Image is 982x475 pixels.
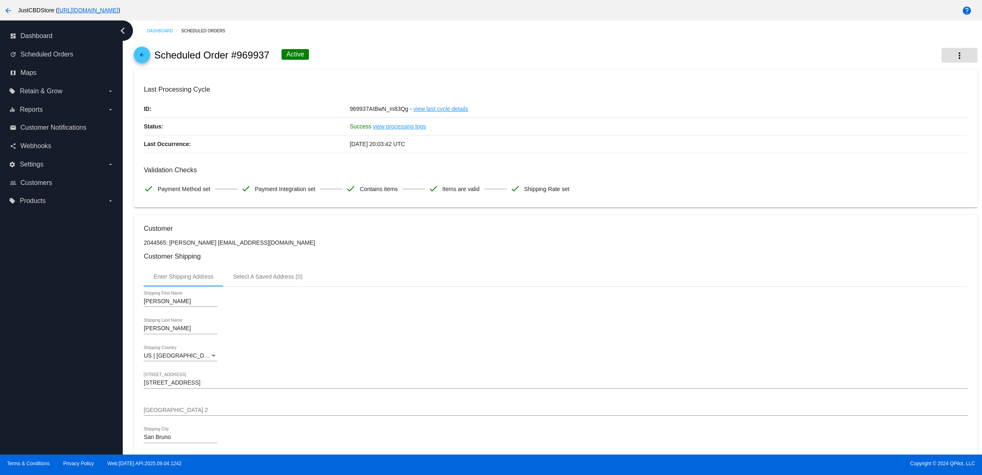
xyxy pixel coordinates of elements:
mat-icon: arrow_back [3,6,13,16]
span: US | [GEOGRAPHIC_DATA] [144,352,216,359]
mat-icon: arrow_back [137,52,147,62]
a: share Webhooks [10,140,114,153]
i: local_offer [9,198,16,204]
a: Terms & Conditions [7,461,50,466]
i: settings [9,161,16,168]
span: [DATE] 20:03:42 UTC [350,141,405,147]
a: Web:[DATE] API:2025.09.04.1242 [108,461,182,466]
span: JustCBDStore ( ) [18,7,120,14]
p: 2044565: [PERSON_NAME] [EMAIL_ADDRESS][DOMAIN_NAME] [144,239,967,246]
a: Scheduled Orders [181,25,232,37]
span: Payment Integration set [255,180,315,198]
span: Customer Notifications [20,124,86,131]
i: email [10,124,16,131]
i: arrow_drop_down [107,198,114,204]
span: Payment Method set [158,180,210,198]
i: local_offer [9,88,16,95]
p: Status: [144,118,349,135]
mat-icon: check [346,184,356,194]
span: Products [20,197,45,205]
i: chevron_left [116,24,129,37]
input: Shipping Street 2 [144,407,967,414]
a: view last cycle details [413,100,468,117]
div: Select A Saved Address (0) [233,273,303,280]
a: map Maps [10,66,114,79]
div: Enter Shipping Address [153,273,213,280]
span: Webhooks [20,142,51,150]
i: share [10,143,16,149]
i: equalizer [9,106,16,113]
a: view processing logs [373,118,426,135]
span: Customers [20,179,52,187]
a: update Scheduled Orders [10,48,114,61]
i: arrow_drop_down [107,88,114,95]
mat-icon: check [510,184,520,194]
h3: Validation Checks [144,166,967,174]
span: Success [350,123,372,130]
a: email Customer Notifications [10,121,114,134]
p: ID: [144,100,349,117]
a: dashboard Dashboard [10,29,114,43]
input: Shipping Street 1 [144,380,967,386]
h2: Scheduled Order #969937 [154,50,270,61]
h3: Customer Shipping [144,252,967,260]
a: Privacy Policy [63,461,94,466]
mat-icon: check [241,184,251,194]
a: Dashboard [147,25,181,37]
span: Scheduled Orders [20,51,73,58]
span: Reports [20,106,43,113]
span: Contains items [360,180,398,198]
input: Shipping City [144,434,217,441]
span: Retain & Grow [20,88,62,95]
i: update [10,51,16,58]
span: Maps [20,69,36,77]
i: dashboard [10,33,16,39]
span: Items are valid [442,180,480,198]
i: arrow_drop_down [107,161,114,168]
p: Last Occurrence: [144,135,349,153]
span: Copyright © 2024 QPilot, LLC [498,461,975,466]
a: people_outline Customers [10,176,114,189]
input: Shipping Last Name [144,325,217,332]
i: map [10,70,16,76]
span: Settings [20,161,43,168]
mat-select: Shipping Country [144,353,217,359]
mat-icon: help [962,6,972,16]
span: Shipping Rate set [524,180,570,198]
a: [URL][DOMAIN_NAME] [58,7,118,14]
mat-icon: check [144,184,153,194]
span: Dashboard [20,32,52,40]
mat-icon: check [428,184,438,194]
i: arrow_drop_down [107,106,114,113]
span: 969937AIBwN_m83Qg - [350,106,412,112]
mat-icon: more_vert [955,51,964,61]
input: Shipping First Name [144,298,217,305]
h3: Customer [144,225,967,232]
h3: Last Processing Cycle [144,86,967,93]
div: Active [282,49,309,60]
i: people_outline [10,180,16,186]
